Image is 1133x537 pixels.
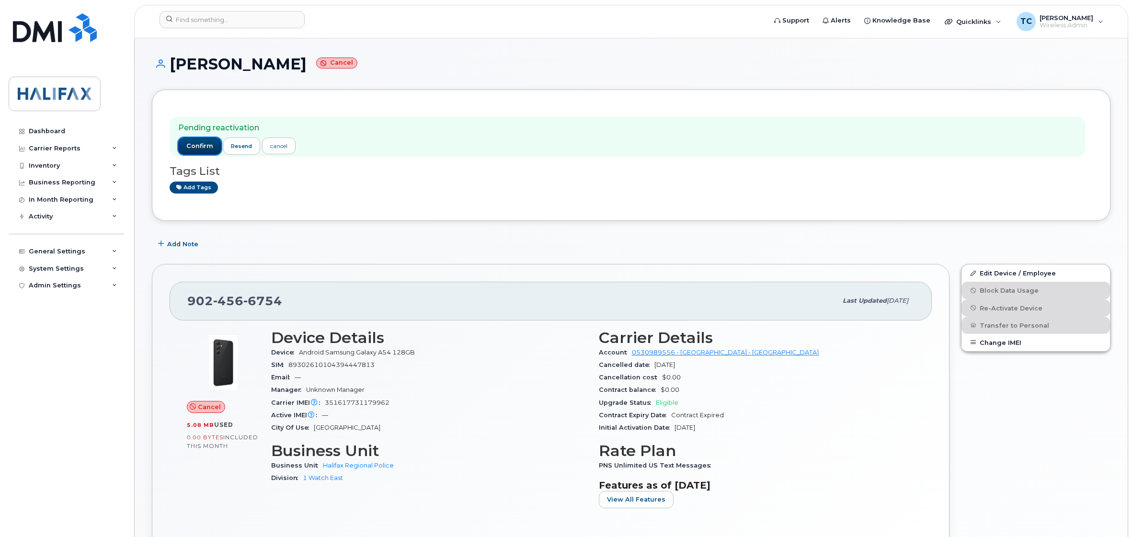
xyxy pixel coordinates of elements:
[186,142,213,150] span: confirm
[1091,495,1126,530] iframe: Messenger Launcher
[271,361,288,368] span: SIM
[271,462,323,469] span: Business Unit
[214,421,233,428] span: used
[152,235,206,252] button: Add Note
[271,399,325,406] span: Carrier IMEI
[887,297,908,304] span: [DATE]
[325,399,389,406] span: 351617731179962
[654,361,675,368] span: [DATE]
[198,402,221,411] span: Cancel
[599,462,716,469] span: PNS Unlimited US Text Messages
[152,56,1110,72] h1: [PERSON_NAME]
[187,434,258,449] span: included this month
[187,422,214,428] span: 5.08 MB
[223,137,261,155] button: resend
[599,411,671,419] span: Contract Expiry Date
[270,142,287,150] div: cancel
[656,399,678,406] span: Eligible
[961,334,1110,351] button: Change IMEI
[170,165,1093,177] h3: Tags List
[843,297,887,304] span: Last updated
[599,480,915,491] h3: Features as of [DATE]
[961,264,1110,282] a: Edit Device / Employee
[316,57,357,69] small: Cancel
[599,361,654,368] span: Cancelled date
[170,182,218,194] a: Add tags
[980,304,1042,311] span: Re-Activate Device
[671,411,724,419] span: Contract Expired
[271,442,587,459] h3: Business Unit
[607,495,665,504] span: View All Features
[599,386,661,393] span: Contract balance
[599,491,674,508] button: View All Features
[323,462,394,469] a: Halifax Regional Police
[271,349,299,356] span: Device
[187,294,282,308] span: 902
[167,240,198,249] span: Add Note
[599,399,656,406] span: Upgrade Status
[271,386,306,393] span: Manager
[632,349,819,356] a: 0530989556 - [GEOGRAPHIC_DATA] - [GEOGRAPHIC_DATA]
[303,474,343,481] a: 1 Watch East
[599,349,632,356] span: Account
[231,142,252,150] span: resend
[178,123,296,134] p: Pending reactivation
[299,349,415,356] span: Android Samsung Galaxy A54 128GB
[961,282,1110,299] button: Block Data Usage
[661,386,679,393] span: $0.00
[599,424,675,431] span: Initial Activation Date
[662,374,681,381] span: $0.00
[306,386,365,393] span: Unknown Manager
[213,294,243,308] span: 456
[961,317,1110,334] button: Transfer to Personal
[599,329,915,346] h3: Carrier Details
[314,424,380,431] span: [GEOGRAPHIC_DATA]
[675,424,695,431] span: [DATE]
[599,442,915,459] h3: Rate Plan
[187,434,223,441] span: 0.00 Bytes
[961,299,1110,317] button: Re-Activate Device
[271,411,322,419] span: Active IMEI
[271,474,303,481] span: Division
[271,329,587,346] h3: Device Details
[271,424,314,431] span: City Of Use
[178,137,221,155] button: confirm
[322,411,328,419] span: —
[243,294,282,308] span: 6754
[295,374,301,381] span: —
[599,374,662,381] span: Cancellation cost
[195,334,252,391] img: image20231002-3703462-17nx3v8.jpeg
[262,137,296,154] a: cancel
[288,361,375,368] span: 89302610104394447813
[271,374,295,381] span: Email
